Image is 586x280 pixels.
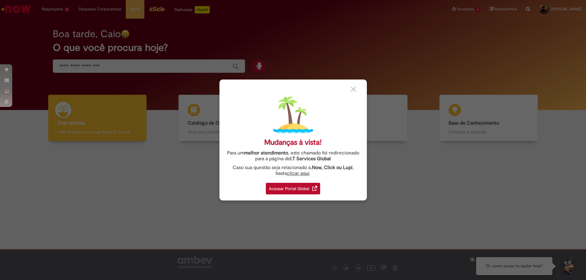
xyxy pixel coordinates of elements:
div: Acessar Portal Global [266,183,320,194]
a: Acessar Portal Global [266,179,320,194]
img: island.png [273,95,313,135]
strong: .Now, Click ou Lupi [311,165,353,171]
a: clicar aqui [287,167,309,176]
div: Mudanças à vista! [264,138,322,147]
img: redirect_link.png [312,186,317,191]
strong: melhor atendimento [244,150,288,156]
div: Caso sua questão seja relacionado a , basta . [224,165,362,176]
a: I.T Services Global [290,152,331,162]
img: close_button_grey.png [351,87,356,92]
div: Para um , este chamado foi redirecionado para a página de [224,150,362,162]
